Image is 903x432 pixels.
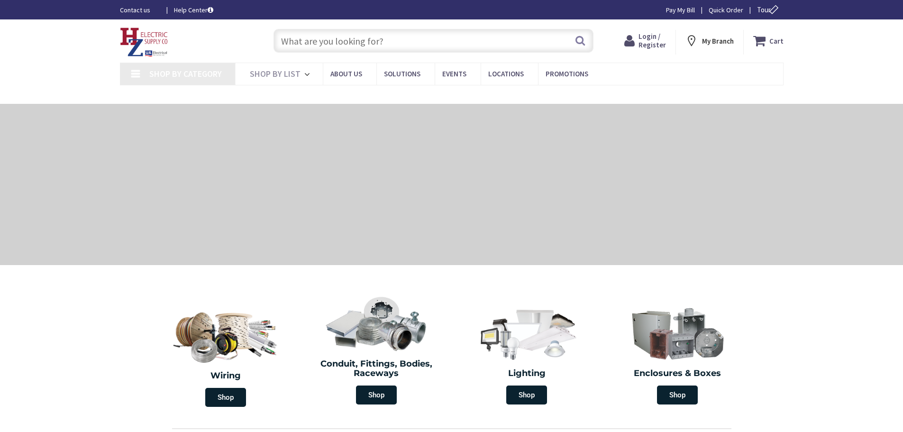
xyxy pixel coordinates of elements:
[174,5,213,15] a: Help Center
[459,369,595,378] h2: Lighting
[120,28,168,57] img: HZ Electric Supply
[709,5,743,15] a: Quick Order
[384,69,420,78] span: Solutions
[151,301,301,412] a: Wiring Shop
[757,5,781,14] span: Tour
[666,5,695,15] a: Pay My Bill
[205,388,246,407] span: Shop
[488,69,524,78] span: Locations
[149,68,222,79] span: Shop By Category
[624,32,666,49] a: Login / Register
[657,386,698,404] span: Shop
[330,69,362,78] span: About Us
[308,359,445,378] h2: Conduit, Fittings, Bodies, Raceways
[506,386,547,404] span: Shop
[454,301,600,409] a: Lighting Shop
[638,32,666,49] span: Login / Register
[702,37,734,46] strong: My Branch
[604,301,750,409] a: Enclosures & Boxes Shop
[546,69,588,78] span: Promotions
[685,32,734,49] div: My Branch
[274,29,593,53] input: What are you looking for?
[356,386,397,404] span: Shop
[442,69,466,78] span: Events
[609,369,746,378] h2: Enclosures & Boxes
[250,68,301,79] span: Shop By List
[769,32,784,49] strong: Cart
[120,5,159,15] a: Contact us
[753,32,784,49] a: Cart
[155,371,297,381] h2: Wiring
[303,291,449,409] a: Conduit, Fittings, Bodies, Raceways Shop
